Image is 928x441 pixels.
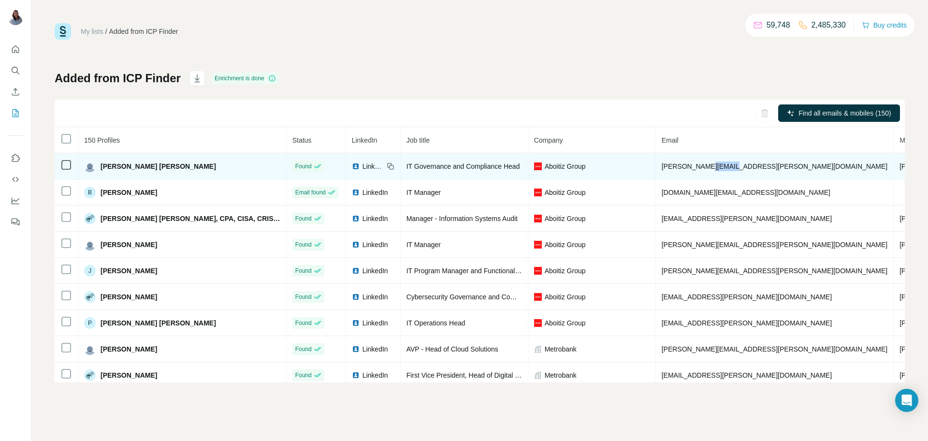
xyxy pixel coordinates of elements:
button: My lists [8,104,23,122]
img: Avatar [84,161,96,172]
span: Cybersecurity Governance and Compliance Manager [406,293,566,301]
img: Avatar [84,213,96,224]
img: Avatar [8,10,23,25]
span: Mobile [899,136,919,144]
p: 2,485,330 [812,19,846,31]
button: Quick start [8,41,23,58]
img: LinkedIn logo [352,345,360,353]
span: Company [534,136,563,144]
span: LinkedIn [362,344,388,354]
button: Use Surfe on LinkedIn [8,149,23,167]
span: [PERSON_NAME] [PERSON_NAME], CPA, CISA, CRISC, CC [101,214,280,223]
span: [PERSON_NAME][EMAIL_ADDRESS][PERSON_NAME][DOMAIN_NAME] [662,345,888,353]
img: company-logo [534,241,542,249]
span: [PERSON_NAME] [101,344,157,354]
img: LinkedIn logo [352,293,360,301]
img: company-logo [534,267,542,275]
span: LinkedIn [362,162,384,171]
img: Avatar [84,343,96,355]
span: LinkedIn [362,214,388,223]
img: Avatar [84,291,96,303]
img: company-logo [534,189,542,196]
span: Found [295,345,312,353]
img: LinkedIn logo [352,215,360,222]
button: Search [8,62,23,79]
span: [EMAIL_ADDRESS][PERSON_NAME][DOMAIN_NAME] [662,293,832,301]
button: Buy credits [862,18,907,32]
span: Aboitiz Group [545,292,586,302]
span: LinkedIn [362,370,388,380]
li: / [105,27,107,36]
span: LinkedIn [362,188,388,197]
span: [PERSON_NAME][EMAIL_ADDRESS][PERSON_NAME][DOMAIN_NAME] [662,162,888,170]
span: [PERSON_NAME] [101,240,157,250]
span: IT Manager [406,241,441,249]
div: Open Intercom Messenger [895,389,918,412]
button: Dashboard [8,192,23,209]
span: IT Program Manager and Functional Lead [406,267,532,275]
span: [PERSON_NAME][EMAIL_ADDRESS][PERSON_NAME][DOMAIN_NAME] [662,241,888,249]
span: Aboitiz Group [545,266,586,276]
span: Found [295,162,312,171]
span: Found [295,319,312,327]
span: IT Manager [406,189,441,196]
div: Enrichment is done [212,73,279,84]
span: Found [295,266,312,275]
span: Found [295,293,312,301]
span: IT Operations Head [406,319,465,327]
span: [EMAIL_ADDRESS][PERSON_NAME][DOMAIN_NAME] [662,215,832,222]
img: company-logo [534,215,542,222]
span: Found [295,371,312,380]
span: [PERSON_NAME] [101,370,157,380]
span: [PERSON_NAME][EMAIL_ADDRESS][PERSON_NAME][DOMAIN_NAME] [662,267,888,275]
img: LinkedIn logo [352,371,360,379]
span: [EMAIL_ADDRESS][PERSON_NAME][DOMAIN_NAME] [662,319,832,327]
span: Manager - Information Systems Audit [406,215,518,222]
h1: Added from ICP Finder [55,71,181,86]
span: LinkedIn [362,266,388,276]
span: LinkedIn [362,292,388,302]
img: LinkedIn logo [352,189,360,196]
img: Surfe Logo [55,23,71,40]
span: LinkedIn [362,318,388,328]
span: [DOMAIN_NAME][EMAIL_ADDRESS][DOMAIN_NAME] [662,189,830,196]
span: Found [295,214,312,223]
img: Avatar [84,369,96,381]
span: [PERSON_NAME] [101,266,157,276]
img: LinkedIn logo [352,162,360,170]
button: Use Surfe API [8,171,23,188]
span: Email [662,136,679,144]
span: LinkedIn [352,136,377,144]
span: [PERSON_NAME] [PERSON_NAME] [101,318,216,328]
span: First Vice President, Head of Digital Marketing and Omnichannel [406,371,600,379]
span: Find all emails & mobiles (150) [798,108,891,118]
button: Enrich CSV [8,83,23,101]
button: Find all emails & mobiles (150) [778,104,900,122]
div: Added from ICP Finder [109,27,178,36]
span: 150 Profiles [84,136,120,144]
span: Found [295,240,312,249]
button: Feedback [8,213,23,231]
img: Avatar [84,239,96,250]
span: Aboitiz Group [545,240,586,250]
img: LinkedIn logo [352,241,360,249]
span: [PERSON_NAME] [101,292,157,302]
span: Email found [295,188,326,197]
span: IT Governance and Compliance Head [406,162,520,170]
span: Metrobank [545,344,577,354]
span: Job title [406,136,430,144]
p: 59,748 [767,19,790,31]
a: My lists [81,28,103,35]
img: company-logo [534,293,542,301]
span: Aboitiz Group [545,214,586,223]
span: [PERSON_NAME] [101,188,157,197]
img: company-logo [534,319,542,327]
img: company-logo [534,162,542,170]
span: [PERSON_NAME] [PERSON_NAME] [101,162,216,171]
span: Status [292,136,312,144]
span: Aboitiz Group [545,188,586,197]
img: LinkedIn logo [352,267,360,275]
span: Metrobank [545,370,577,380]
span: LinkedIn [362,240,388,250]
img: LinkedIn logo [352,319,360,327]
